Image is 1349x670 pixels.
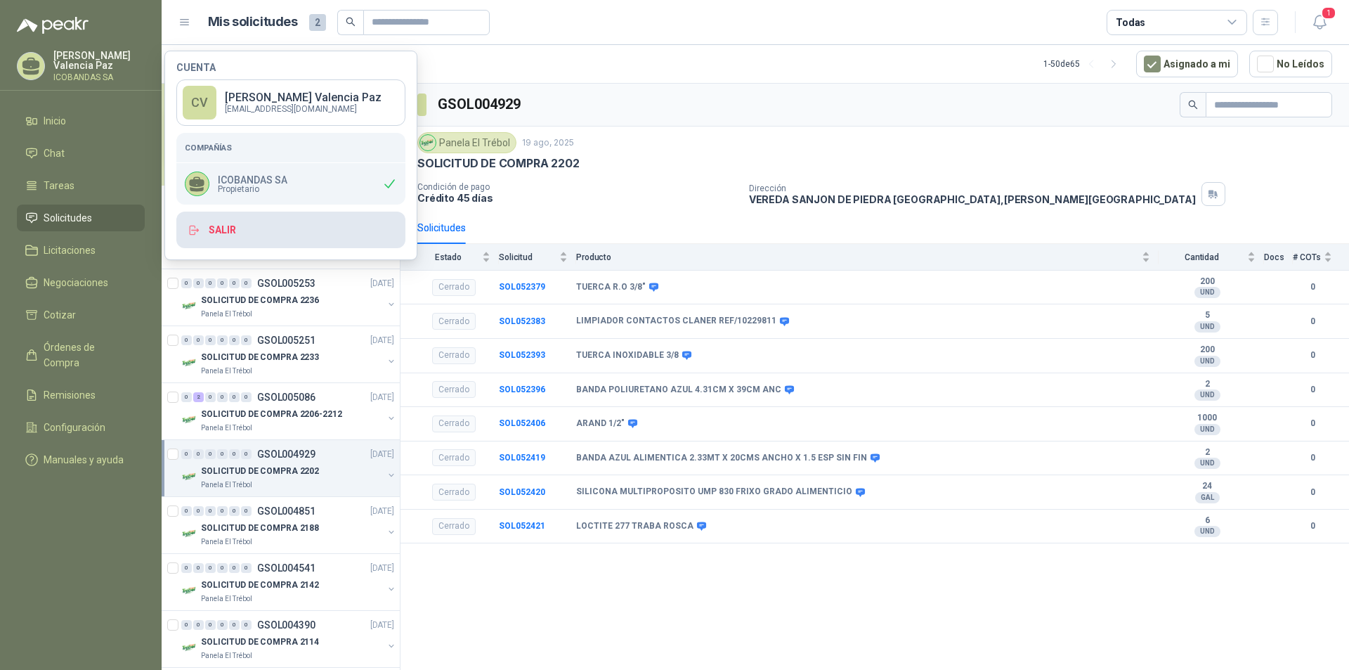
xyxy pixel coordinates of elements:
[193,278,204,288] div: 0
[257,278,315,288] p: GSOL005253
[1159,252,1244,262] span: Cantidad
[499,521,545,531] a: SOL052421
[217,620,228,630] div: 0
[181,411,198,428] img: Company Logo
[1194,356,1220,367] div: UND
[1159,481,1256,492] b: 24
[576,244,1159,270] th: Producto
[370,277,394,290] p: [DATE]
[257,506,315,516] p: GSOL004851
[1136,51,1238,77] button: Asignado a mi
[499,316,545,326] a: SOL052383
[225,92,382,103] p: [PERSON_NAME] Valencia Paz
[1249,51,1332,77] button: No Leídos
[181,506,192,516] div: 0
[417,182,738,192] p: Condición de pago
[432,449,476,466] div: Cerrado
[181,446,397,491] a: 0 0 0 0 0 0 GSOL004929[DATE] Company LogoSOLICITUD DE COMPRA 2202Panela El Trébol
[241,449,252,459] div: 0
[241,392,252,402] div: 0
[499,385,545,394] a: SOL052396
[205,506,216,516] div: 0
[17,140,145,167] a: Chat
[17,302,145,328] a: Cotizar
[44,275,108,290] span: Negociaciones
[576,453,867,464] b: BANDA AZUL ALIMENTICA 2.33MT X 20CMS ANCHO X 1.5 ESP SIN FIN
[201,579,319,592] p: SOLICITUD DE COMPRA 2142
[181,620,192,630] div: 0
[201,536,252,548] p: Panela El Trébol
[1307,10,1332,35] button: 1
[225,105,382,113] p: [EMAIL_ADDRESS][DOMAIN_NAME]
[499,418,545,428] a: SOL052406
[1293,520,1332,533] b: 0
[176,79,405,126] a: CV[PERSON_NAME] Valencia Paz[EMAIL_ADDRESS][DOMAIN_NAME]
[229,563,240,573] div: 0
[17,334,145,376] a: Órdenes de Compra
[499,453,545,463] b: SOL052419
[218,185,287,193] span: Propietario
[181,449,192,459] div: 0
[576,487,852,498] b: SILICONA MULTIPROPOSITO UMP 830 FRIXO GRADO ALIMENTICIO
[229,449,240,459] div: 0
[53,73,145,82] p: ICOBANDAS SA
[44,420,105,435] span: Configuración
[1194,287,1220,298] div: UND
[1194,526,1220,537] div: UND
[499,244,576,270] th: Solicitud
[370,334,394,347] p: [DATE]
[181,335,192,345] div: 0
[201,650,252,662] p: Panela El Trébol
[432,518,476,535] div: Cerrado
[181,297,198,314] img: Company Logo
[432,279,476,296] div: Cerrado
[201,593,252,605] p: Panela El Trébol
[1264,244,1293,270] th: Docs
[201,351,319,364] p: SOLICITUD DE COMPRA 2233
[229,392,240,402] div: 0
[183,86,216,120] div: CV
[438,94,523,115] h3: GSOL004929
[1293,417,1332,430] b: 0
[1293,451,1332,465] b: 0
[181,278,192,288] div: 0
[257,563,315,573] p: GSOL004541
[201,522,319,535] p: SOLICITUD DE COMPRA 2188
[185,141,397,154] h5: Compañías
[44,243,96,258] span: Licitaciones
[370,391,394,404] p: [DATE]
[217,335,228,345] div: 0
[193,335,204,345] div: 0
[432,415,476,432] div: Cerrado
[17,17,89,34] img: Logo peakr
[1194,424,1220,435] div: UND
[432,313,476,330] div: Cerrado
[44,452,124,468] span: Manuales y ayuda
[346,17,356,27] span: search
[218,175,287,185] p: ICOBANDAS SA
[417,252,479,262] span: Estado
[1293,281,1332,294] b: 0
[1293,252,1321,262] span: # COTs
[1194,458,1220,469] div: UND
[17,172,145,199] a: Tareas
[432,347,476,364] div: Cerrado
[193,392,204,402] div: 2
[1194,321,1220,333] div: UND
[400,244,499,270] th: Estado
[1321,6,1336,20] span: 1
[205,278,216,288] div: 0
[176,163,405,205] div: ICOBANDAS SAPropietario
[44,387,96,403] span: Remisiones
[241,563,252,573] div: 0
[229,278,240,288] div: 0
[432,381,476,398] div: Cerrado
[205,620,216,630] div: 0
[576,521,693,532] b: LOCTITE 277 TRABA ROSCA
[217,506,228,516] div: 0
[522,136,574,150] p: 19 ago, 2025
[499,350,545,360] b: SOL052393
[181,617,397,662] a: 0 0 0 0 0 0 GSOL004390[DATE] Company LogoSOLICITUD DE COMPRA 2114Panela El Trébol
[749,193,1196,205] p: VEREDA SANJON DE PIEDRA [GEOGRAPHIC_DATA] , [PERSON_NAME][GEOGRAPHIC_DATA]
